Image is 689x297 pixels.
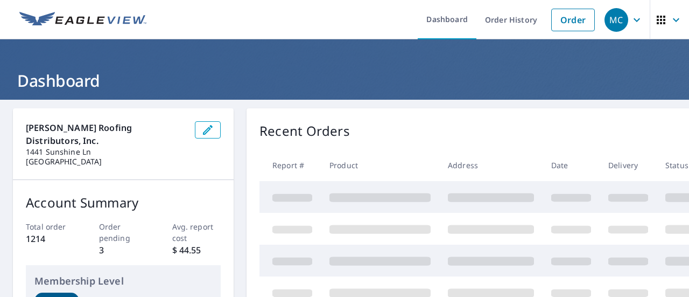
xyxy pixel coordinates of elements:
[543,149,600,181] th: Date
[551,9,595,31] a: Order
[259,149,321,181] th: Report #
[26,147,186,157] p: 1441 Sunshine Ln
[172,244,221,257] p: $ 44.55
[26,157,186,167] p: [GEOGRAPHIC_DATA]
[26,193,221,212] p: Account Summary
[321,149,439,181] th: Product
[600,149,657,181] th: Delivery
[259,121,350,141] p: Recent Orders
[99,221,148,244] p: Order pending
[99,244,148,257] p: 3
[439,149,543,181] th: Address
[26,221,75,232] p: Total order
[26,121,186,147] p: [PERSON_NAME] Roofing Distributors, Inc.
[26,232,75,245] p: 1214
[172,221,221,244] p: Avg. report cost
[19,12,146,28] img: EV Logo
[604,8,628,32] div: MC
[34,274,212,288] p: Membership Level
[13,70,676,92] h1: Dashboard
